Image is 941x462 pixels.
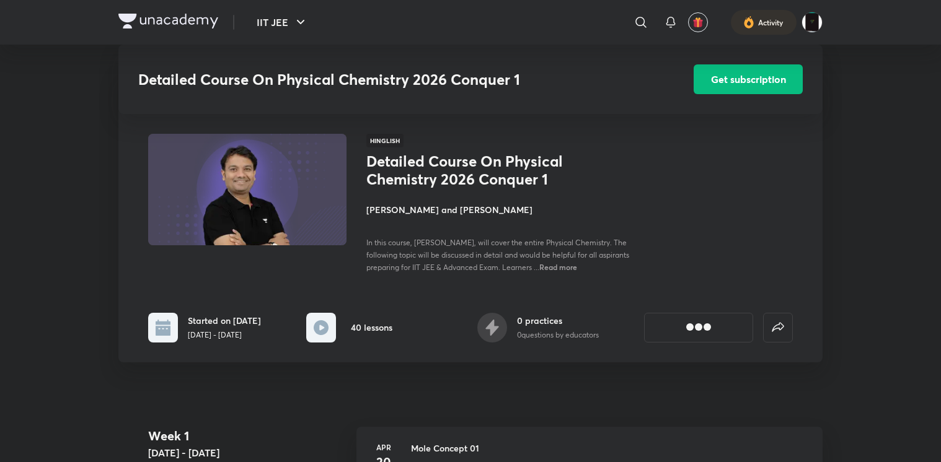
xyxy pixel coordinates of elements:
img: avatar [692,17,704,28]
img: Company Logo [118,14,218,28]
h3: Detailed Course On Physical Chemistry 2026 Conquer 1 [138,71,624,89]
button: Get subscription [694,64,803,94]
span: In this course, [PERSON_NAME], will cover the entire Physical Chemistry. The following topic will... [366,238,629,272]
h6: Started on [DATE] [188,314,261,327]
p: 0 questions by educators [517,329,599,341]
button: avatar [688,12,708,32]
h4: [PERSON_NAME] and [PERSON_NAME] [366,203,644,216]
h1: Detailed Course On Physical Chemistry 2026 Conquer 1 [366,152,569,188]
p: [DATE] - [DATE] [188,329,261,341]
button: false [763,313,793,342]
h3: Mole Concept 01 [411,442,808,455]
img: activity [743,15,754,30]
h5: [DATE] - [DATE] [148,445,347,460]
h6: Apr [371,442,396,453]
span: Hinglish [366,134,404,147]
h6: 40 lessons [351,321,392,334]
h6: 0 practices [517,314,599,327]
img: Thumbnail [146,133,348,246]
img: Anurag Agarwal [802,12,823,33]
h4: Week 1 [148,427,347,445]
button: [object Object] [644,313,753,342]
a: Company Logo [118,14,218,32]
span: Read more [539,262,577,272]
button: IIT JEE [249,10,316,35]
